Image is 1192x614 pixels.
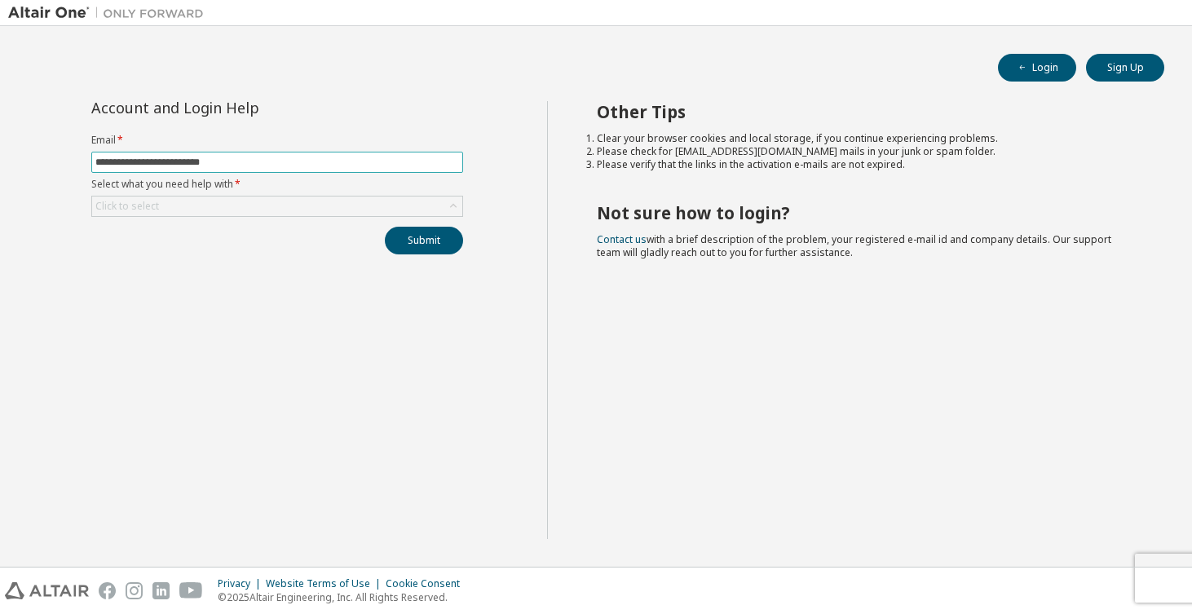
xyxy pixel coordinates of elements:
[91,134,463,147] label: Email
[5,582,89,599] img: altair_logo.svg
[218,590,470,604] p: © 2025 Altair Engineering, Inc. All Rights Reserved.
[597,232,647,246] a: Contact us
[597,132,1136,145] li: Clear your browser cookies and local storage, if you continue experiencing problems.
[385,227,463,254] button: Submit
[152,582,170,599] img: linkedin.svg
[91,178,463,191] label: Select what you need help with
[99,582,116,599] img: facebook.svg
[597,101,1136,122] h2: Other Tips
[597,145,1136,158] li: Please check for [EMAIL_ADDRESS][DOMAIN_NAME] mails in your junk or spam folder.
[386,577,470,590] div: Cookie Consent
[126,582,143,599] img: instagram.svg
[91,101,389,114] div: Account and Login Help
[218,577,266,590] div: Privacy
[95,200,159,213] div: Click to select
[597,202,1136,223] h2: Not sure how to login?
[92,197,462,216] div: Click to select
[8,5,212,21] img: Altair One
[597,232,1111,259] span: with a brief description of the problem, your registered e-mail id and company details. Our suppo...
[266,577,386,590] div: Website Terms of Use
[597,158,1136,171] li: Please verify that the links in the activation e-mails are not expired.
[998,54,1076,82] button: Login
[1086,54,1164,82] button: Sign Up
[179,582,203,599] img: youtube.svg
